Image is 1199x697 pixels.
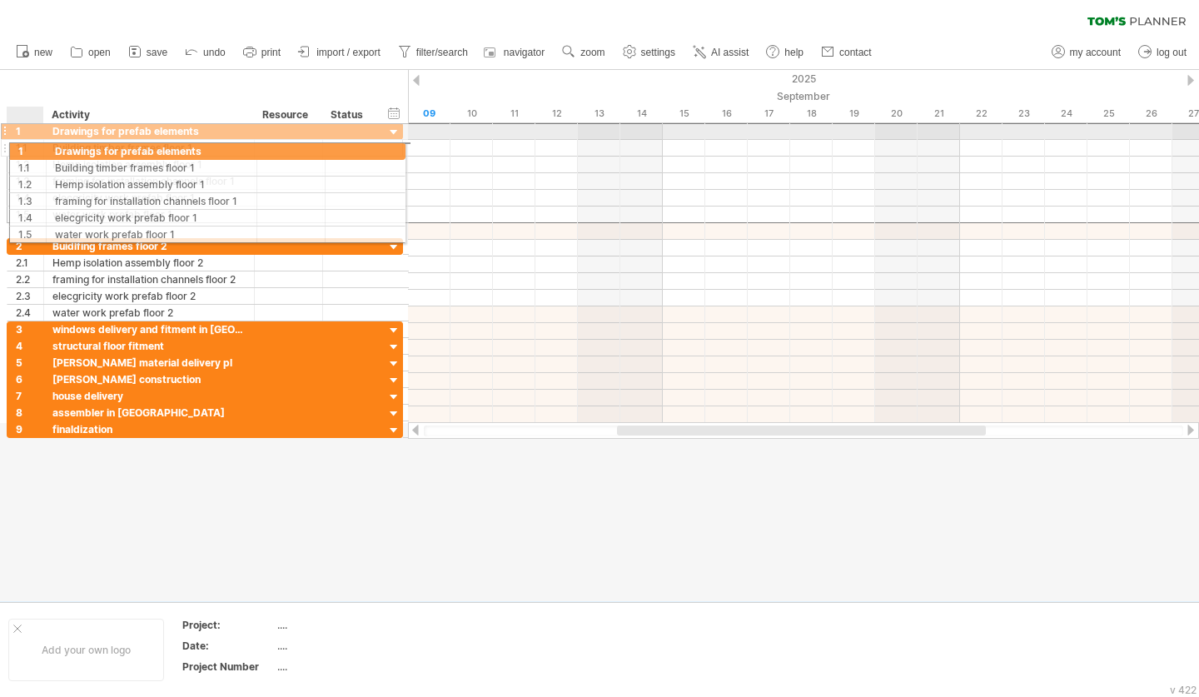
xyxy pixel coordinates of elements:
a: new [12,42,57,63]
div: [PERSON_NAME] material delivery pl [52,355,246,371]
div: framing for installation channels floor 1 [52,173,246,189]
a: AI assist [689,42,754,63]
div: Sunday, 14 September 2025 [620,105,663,122]
div: Drawings for prefab elements [52,123,246,139]
div: Sunday, 21 September 2025 [918,105,960,122]
a: help [762,42,808,63]
div: structural floor fitment [52,338,246,354]
div: 3 [16,321,43,337]
div: assembler in [GEOGRAPHIC_DATA] [52,405,246,421]
span: print [261,47,281,58]
div: [PERSON_NAME] construction [52,371,246,387]
div: elecgricity work prefab floor 1 [52,190,246,206]
div: 2.3 [16,288,43,304]
div: water work prefab floor 2 [52,305,246,321]
div: Date: [182,639,274,653]
div: Tuesday, 23 September 2025 [1002,105,1045,122]
span: settings [641,47,675,58]
div: 1.2 [16,157,43,172]
a: navigator [481,42,550,63]
div: 1.5 [16,207,43,222]
div: 2.4 [16,305,43,321]
a: open [66,42,116,63]
div: Hemp isolation assembly floor 1 [52,157,246,172]
div: Tuesday, 16 September 2025 [705,105,748,122]
div: Project Number [182,660,274,674]
span: save [147,47,167,58]
div: 1.1 [16,140,43,156]
div: 5 [16,355,43,371]
div: elecgricity work prefab floor 2 [52,288,246,304]
span: contact [839,47,872,58]
div: Buidlfing frames floor 2 [52,238,246,254]
div: Friday, 26 September 2025 [1130,105,1172,122]
a: log out [1134,42,1192,63]
div: house delivery [52,388,246,404]
div: Add your own logo [8,619,164,681]
div: 1.3 [16,173,43,189]
div: .... [277,660,417,674]
span: zoom [580,47,604,58]
div: Wednesday, 17 September 2025 [748,105,790,122]
div: Project: [182,618,274,632]
div: Tuesday, 9 September 2025 [408,105,450,122]
span: import / export [316,47,381,58]
div: .... [277,618,417,632]
div: 8 [16,405,43,421]
div: 1 [16,123,43,139]
div: Resource [262,107,313,123]
div: Activity [52,107,245,123]
div: v 422 [1170,684,1197,696]
span: new [34,47,52,58]
div: .... [277,639,417,653]
div: water work prefab floor 1 [52,207,246,222]
div: Thursday, 18 September 2025 [790,105,833,122]
div: Saturday, 20 September 2025 [875,105,918,122]
div: windows delivery and fitment in [GEOGRAPHIC_DATA] [52,321,246,337]
div: finaldization [52,421,246,437]
span: navigator [504,47,545,58]
div: 2 [16,238,43,254]
a: contact [817,42,877,63]
div: Hemp isolation assembly floor 2 [52,255,246,271]
div: 7 [16,388,43,404]
span: open [88,47,111,58]
a: import / export [294,42,386,63]
a: print [239,42,286,63]
div: Saturday, 13 September 2025 [578,105,620,122]
div: 9 [16,421,43,437]
div: 2.2 [16,271,43,287]
span: AI assist [711,47,749,58]
span: help [784,47,803,58]
div: framing for installation channels floor 2 [52,271,246,287]
span: my account [1070,47,1121,58]
div: Wednesday, 10 September 2025 [450,105,493,122]
a: undo [181,42,231,63]
a: settings [619,42,680,63]
div: Thursday, 25 September 2025 [1087,105,1130,122]
span: undo [203,47,226,58]
div: Monday, 15 September 2025 [663,105,705,122]
div: Wednesday, 24 September 2025 [1045,105,1087,122]
div: Status [331,107,367,123]
div: 4 [16,338,43,354]
div: 1.4 [16,190,43,206]
div: Thursday, 11 September 2025 [493,105,535,122]
div: Monday, 22 September 2025 [960,105,1002,122]
div: Friday, 12 September 2025 [535,105,578,122]
span: log out [1157,47,1187,58]
a: filter/search [394,42,473,63]
div: 6 [16,371,43,387]
div: Building timber frames floor 1 [52,140,246,156]
div: 2.1 [16,255,43,271]
a: save [124,42,172,63]
a: zoom [558,42,609,63]
a: my account [1047,42,1126,63]
div: Friday, 19 September 2025 [833,105,875,122]
span: filter/search [416,47,468,58]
